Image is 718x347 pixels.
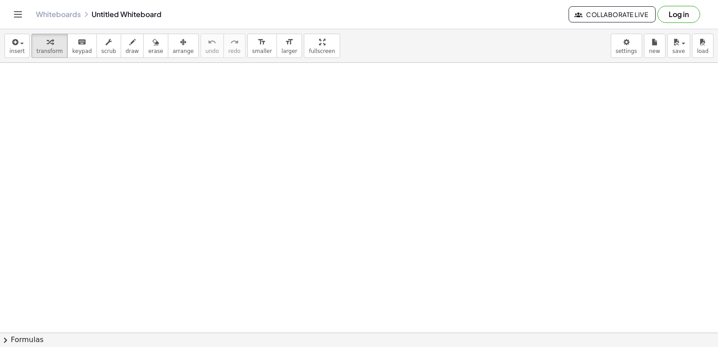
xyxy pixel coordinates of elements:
button: Log in [657,6,700,23]
button: undoundo [201,34,224,58]
span: undo [206,48,219,54]
span: smaller [252,48,272,54]
span: new [649,48,660,54]
span: insert [9,48,25,54]
span: arrange [173,48,194,54]
span: fullscreen [309,48,335,54]
button: format_sizesmaller [247,34,277,58]
span: Collaborate Live [576,10,648,18]
span: load [697,48,709,54]
button: Toggle navigation [11,7,25,22]
button: new [644,34,665,58]
span: keypad [72,48,92,54]
button: keyboardkeypad [67,34,97,58]
button: fullscreen [304,34,340,58]
span: redo [228,48,241,54]
span: transform [36,48,63,54]
i: format_size [258,37,266,48]
button: Collaborate Live [569,6,656,22]
button: format_sizelarger [276,34,302,58]
i: undo [208,37,216,48]
i: keyboard [78,37,86,48]
a: Whiteboards [36,10,81,19]
span: settings [616,48,637,54]
button: load [692,34,714,58]
button: scrub [96,34,121,58]
button: redoredo [223,34,245,58]
i: redo [230,37,239,48]
span: save [672,48,685,54]
span: larger [281,48,297,54]
span: erase [148,48,163,54]
span: draw [126,48,139,54]
button: save [667,34,690,58]
button: arrange [168,34,199,58]
button: settings [611,34,642,58]
i: format_size [285,37,293,48]
button: transform [31,34,68,58]
button: erase [143,34,168,58]
span: scrub [101,48,116,54]
button: insert [4,34,30,58]
button: draw [121,34,144,58]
